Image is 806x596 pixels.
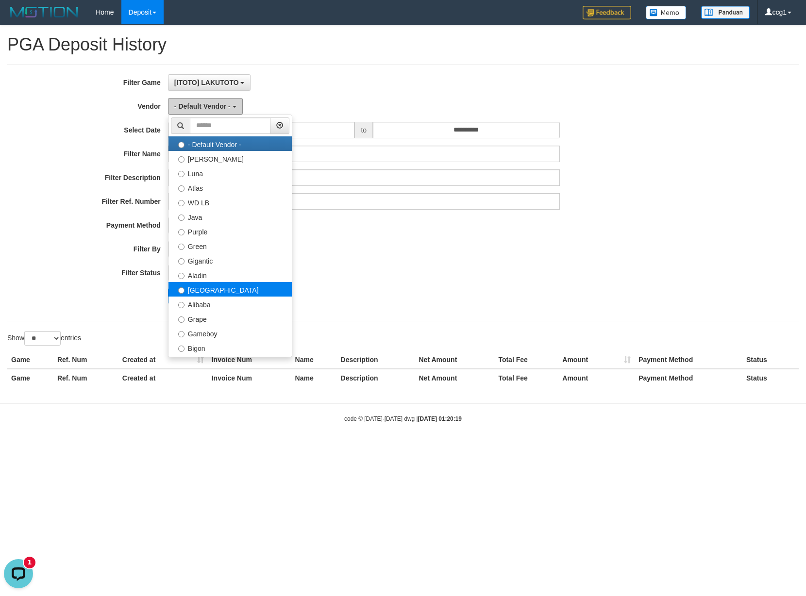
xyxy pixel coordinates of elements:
th: Amount [558,369,635,387]
th: Status [742,351,799,369]
input: - Default Vendor - [178,142,185,148]
th: Net Amount [415,351,494,369]
input: Gigantic [178,258,185,265]
img: panduan.png [701,6,750,19]
th: Payment Method [635,369,742,387]
input: [PERSON_NAME] [178,156,185,163]
th: Invoice Num [208,351,291,369]
button: - Default Vendor - [168,98,243,115]
label: [GEOGRAPHIC_DATA] [168,282,292,297]
th: Ref. Num [53,369,118,387]
input: Purple [178,229,185,235]
th: Description [337,369,415,387]
th: Payment Method [635,351,742,369]
label: - Default Vendor - [168,136,292,151]
input: Green [178,244,185,250]
label: Purple [168,224,292,238]
label: Grape [168,311,292,326]
label: Gameboy [168,326,292,340]
label: Aladin [168,267,292,282]
label: Luna [168,166,292,180]
input: WD LB [178,200,185,206]
button: Open LiveChat chat widget [4,4,33,33]
th: Name [291,351,337,369]
input: Atlas [178,185,185,192]
th: Game [7,351,53,369]
th: Total Fee [494,351,558,369]
label: Show entries [7,331,81,346]
label: [PERSON_NAME] [168,151,292,166]
label: Green [168,238,292,253]
button: [ITOTO] LAKUTOTO [168,74,251,91]
label: Alibaba [168,297,292,311]
th: Game [7,369,53,387]
strong: [DATE] 01:20:19 [418,415,462,422]
th: Created at [118,369,208,387]
input: Luna [178,171,185,177]
input: Grape [178,316,185,323]
input: [GEOGRAPHIC_DATA] [178,287,185,294]
img: MOTION_logo.png [7,5,81,19]
input: Alibaba [178,302,185,308]
th: Total Fee [494,369,558,387]
span: - Default Vendor - [174,102,231,110]
select: Showentries [24,331,61,346]
div: new message indicator [24,1,35,13]
label: Allstar [168,355,292,369]
span: [ITOTO] LAKUTOTO [174,79,239,86]
label: WD LB [168,195,292,209]
h1: PGA Deposit History [7,35,799,54]
th: Invoice Num [208,369,291,387]
input: Bigon [178,346,185,352]
input: Gameboy [178,331,185,337]
label: Bigon [168,340,292,355]
th: Description [337,351,415,369]
label: Gigantic [168,253,292,267]
label: Atlas [168,180,292,195]
img: Feedback.jpg [583,6,631,19]
th: Amount [558,351,635,369]
span: to [354,122,373,138]
th: Status [742,369,799,387]
input: Aladin [178,273,185,279]
input: Java [178,215,185,221]
img: Button%20Memo.svg [646,6,687,19]
th: Net Amount [415,369,494,387]
th: Name [291,369,337,387]
th: Created at [118,351,208,369]
th: Ref. Num [53,351,118,369]
label: Java [168,209,292,224]
small: code © [DATE]-[DATE] dwg | [344,415,462,422]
